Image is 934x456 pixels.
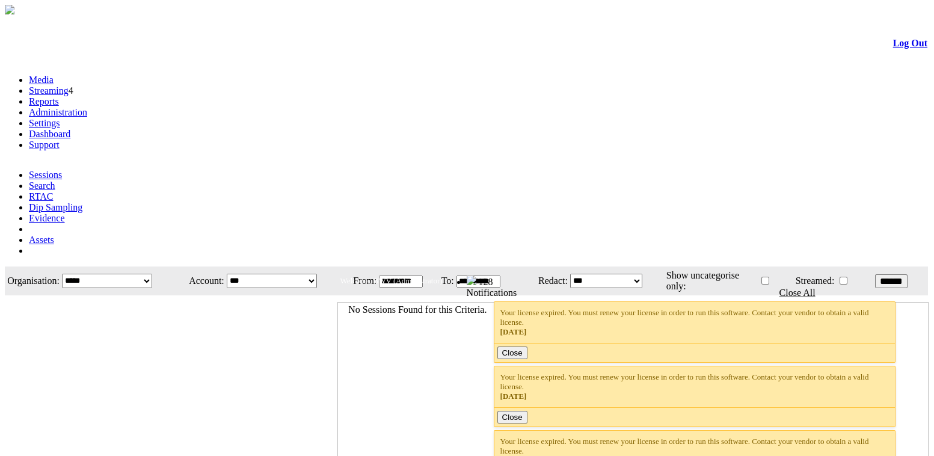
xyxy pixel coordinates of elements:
button: Close [497,347,527,359]
img: bell25.png [467,276,476,285]
a: Support [29,140,60,150]
a: Evidence [29,213,65,223]
span: [DATE] [500,327,527,336]
a: Settings [29,118,60,128]
td: Account: [179,268,225,294]
div: Your license expired. You must renew your license in order to run this software. Contact your ven... [500,308,889,337]
img: arrow-3.png [5,5,14,14]
div: Notifications [467,288,904,298]
span: [DATE] [500,392,527,401]
a: Dashboard [29,129,70,139]
span: Welcome, BWV (Administrator) [340,276,442,285]
a: Administration [29,107,87,117]
td: Organisation: [6,268,60,294]
a: Close All [779,288,816,298]
a: Assets [29,235,54,245]
a: Dip Sampling [29,202,82,212]
a: RTAC [29,191,53,202]
span: 4 [69,85,73,96]
a: Search [29,180,55,191]
a: Sessions [29,170,62,180]
div: Your license expired. You must renew your license in order to run this software. Contact your ven... [500,372,889,401]
a: Reports [29,96,59,106]
button: Close [497,411,527,424]
a: Media [29,75,54,85]
a: Streaming [29,85,69,96]
span: 128 [479,277,493,287]
a: Log Out [893,38,927,48]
